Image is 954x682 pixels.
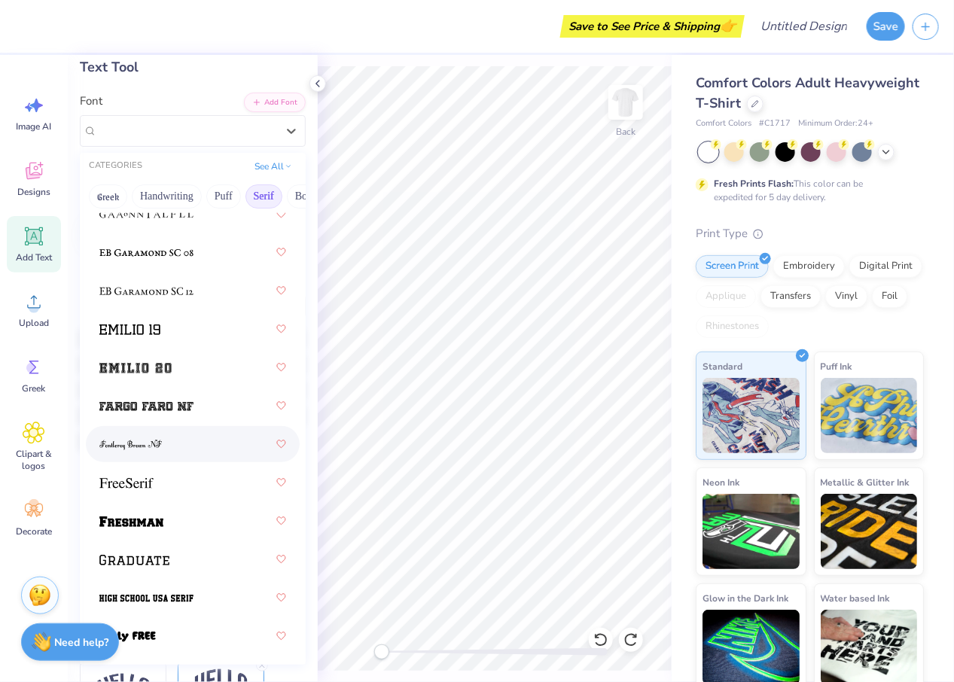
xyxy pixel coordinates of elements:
[696,74,919,112] span: Comfort Colors Adult Heavyweight T-Shirt
[616,125,635,139] div: Back
[821,378,918,453] img: Puff Ink
[132,184,202,209] button: Handwriting
[99,478,154,489] img: FreeSerif
[9,448,59,472] span: Clipart & logos
[16,525,52,537] span: Decorate
[825,285,867,308] div: Vinyl
[99,593,194,604] img: High School USA Serif
[17,120,52,132] span: Image AI
[696,225,924,242] div: Print Type
[696,117,751,130] span: Comfort Colors
[720,17,736,35] span: 👉
[696,255,769,278] div: Screen Print
[611,87,641,117] img: Back
[99,632,156,642] img: Holly FREE
[55,635,109,650] strong: Need help?
[773,255,845,278] div: Embroidery
[703,378,800,453] img: Standard
[714,178,794,190] strong: Fresh Prints Flash:
[99,286,194,297] img: EB Garamond SC 12 (12 Regular)
[99,440,162,450] img: Fontleroy Brown NF
[821,590,890,606] span: Water based Ink
[99,401,194,412] img: Fargo Faro NF
[206,184,241,209] button: Puff
[287,184,324,209] button: Bold
[23,382,46,394] span: Greek
[703,358,742,374] span: Standard
[748,11,859,41] input: Untitled Design
[759,117,791,130] span: # C1717
[821,494,918,569] img: Metallic & Glitter Ink
[17,186,50,198] span: Designs
[821,358,852,374] span: Puff Ink
[714,177,899,204] div: This color can be expedited for 5 day delivery.
[16,251,52,263] span: Add Text
[374,644,389,659] div: Accessibility label
[99,248,194,258] img: EB Garamond SC 08 (08 Regular)
[99,324,160,335] img: Emilio 19
[250,159,297,174] button: See All
[703,494,800,569] img: Neon Ink
[867,12,905,41] button: Save
[89,160,142,172] div: CATEGORIES
[821,474,910,490] span: Metallic & Glitter Ink
[89,184,127,209] button: Greek
[99,209,194,220] img: EB Garamond Initials Fill2
[703,590,788,606] span: Glow in the Dark Ink
[19,317,49,329] span: Upload
[99,555,169,565] img: Graduate
[245,184,282,209] button: Serif
[696,315,769,338] div: Rhinestones
[80,57,306,78] div: Text Tool
[872,285,907,308] div: Foil
[80,93,102,110] label: Font
[244,93,306,112] button: Add Font
[798,117,873,130] span: Minimum Order: 24 +
[703,474,739,490] span: Neon Ink
[760,285,821,308] div: Transfers
[696,285,756,308] div: Applique
[99,363,172,373] img: Emilio 20
[99,516,163,527] img: Freshman
[564,15,741,38] div: Save to See Price & Shipping
[849,255,922,278] div: Digital Print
